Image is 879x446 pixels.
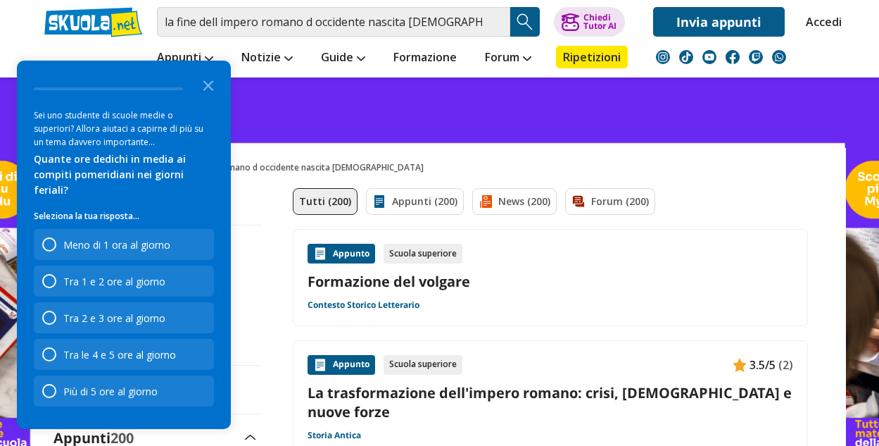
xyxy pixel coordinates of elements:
[157,7,510,37] input: Cerca appunti, riassunti o versioni
[772,50,786,64] img: WhatsApp
[778,356,793,374] span: (2)
[366,188,464,215] a: Appunti (200)
[63,275,165,288] div: Tra 1 e 2 ore al giorno
[372,194,386,209] img: Appunti filtro contenuto
[34,339,214,370] div: Tra le 4 e 5 ore al giorno
[34,266,214,297] div: Tra 1 e 2 ore al giorno
[308,272,793,291] a: Formazione del volgare
[34,302,214,333] div: Tra 2 e 3 ore al giorno
[749,50,763,64] img: twitch
[308,383,793,421] a: La trasformazione dell'impero romano: crisi, [DEMOGRAPHIC_DATA] e nuove forze
[308,355,375,375] div: Appunto
[308,299,419,311] a: Contesto Storico Letterario
[17,61,231,429] div: Survey
[653,7,785,37] a: Invia appunti
[481,46,535,71] a: Forum
[308,430,361,441] a: Storia Antica
[726,50,740,64] img: facebook
[34,376,214,407] div: Più di 5 ore al giorno
[384,244,462,264] div: Scuola superiore
[479,194,493,209] img: News filtro contenuto
[63,348,176,361] div: Tra le 4 e 5 ore al giorno
[733,358,747,372] img: Appunti contenuto
[313,247,327,261] img: Appunti contenuto
[472,188,557,215] a: News (200)
[514,11,536,32] img: Cerca appunti, riassunti o versioni
[293,188,358,215] a: Tutti (200)
[556,46,628,68] a: Ripetizioni
[390,46,460,71] a: Formazione
[656,50,670,64] img: instagram
[34,151,214,198] div: Quante ore dedichi in media ai compiti pomeridiani nei giorni feriali?
[554,7,625,37] button: ChiediTutor AI
[313,358,327,372] img: Appunti contenuto
[510,7,540,37] button: Search Button
[34,209,214,223] p: Seleziona la tua risposta...
[194,70,222,99] button: Close the survey
[308,244,375,264] div: Appunto
[34,109,214,149] div: Sei uno studente di scuole medie o superiori? Allora aiutaci a capirne di più su un tema davvero ...
[702,50,716,64] img: youtube
[806,7,835,37] a: Accedi
[384,355,462,375] div: Scuola superiore
[679,50,693,64] img: tiktok
[245,435,256,440] img: Apri e chiudi sezione
[750,356,776,374] span: 3.5/5
[571,194,586,209] img: Forum filtro contenuto
[144,156,429,180] span: la fine dell impero romano d occidente nascita [DEMOGRAPHIC_DATA]
[583,13,616,30] div: Chiedi Tutor AI
[63,385,158,398] div: Più di 5 ore al giorno
[34,229,214,260] div: Meno di 1 ora al giorno
[317,46,369,71] a: Guide
[238,46,296,71] a: Notizie
[63,311,165,325] div: Tra 2 e 3 ore al giorno
[153,46,217,71] a: Appunti
[63,238,170,252] div: Meno di 1 ora al giorno
[565,188,655,215] a: Forum (200)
